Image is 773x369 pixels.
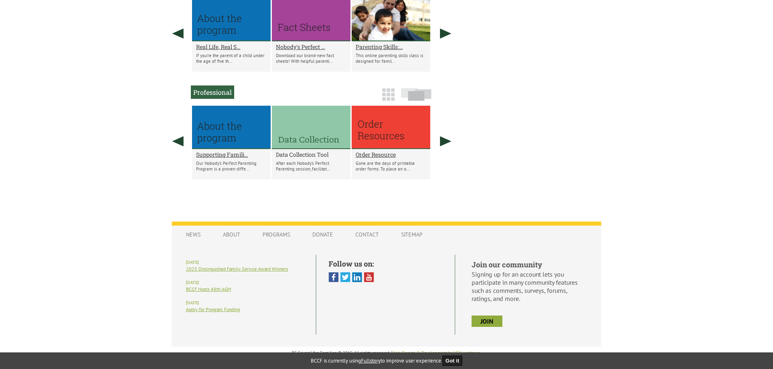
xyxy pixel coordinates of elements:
[304,227,341,242] a: Donate
[329,272,339,282] img: Facebook
[361,357,380,364] a: Fullstory
[186,260,303,265] h6: [DATE]
[392,350,480,356] a: Web Design & Development by VCN webteam
[472,316,502,327] a: join
[215,227,248,242] a: About
[472,270,587,303] p: Signing up for an account lets you participate in many community features such as comments, surve...
[442,356,463,366] button: Got it
[340,272,350,282] img: Twitter
[196,160,267,172] p: Our Nobody’s Perfect Parenting Program is a proven diffe...
[352,272,362,282] img: Linked In
[356,151,426,158] a: Order Resource
[329,259,442,269] h5: Follow us on:
[276,53,346,64] p: Download our brand-new fact sheets! With helpful parenti...
[356,160,426,172] p: Gone are the days of printable order forms. To place an o...
[401,88,431,101] img: slide-icon.png
[393,227,431,242] a: Sitemap
[356,53,426,64] p: This online parenting skills class is designed for famil...
[272,106,350,179] li: Data Collection Tool
[186,300,303,305] h6: [DATE]
[356,43,426,51] a: Parenting Skills:...
[399,92,434,105] a: Slide View
[196,43,267,51] a: Real Life, Real S...
[196,151,267,158] a: Supporting Famili...
[172,350,601,356] p: BC Council for Families © 2015, All rights reserved. | .
[192,106,271,179] li: Supporting Families, Reducing Risk
[186,266,288,272] a: 2025 Distinguished Family Service Award Winners
[472,260,587,269] h5: Join our community
[276,160,346,172] p: After each Nobody’s Perfect Parenting session, facilitat...
[186,280,303,285] h6: [DATE]
[186,306,240,312] a: Apply for Program Funding
[276,43,346,51] a: Nobody's Perfect ...
[191,85,234,99] h2: Professional
[352,106,430,179] li: Order Resource
[178,227,209,242] a: News
[347,227,387,242] a: Contact
[380,92,397,105] a: Grid View
[364,272,374,282] img: You Tube
[254,227,298,242] a: Programs
[196,53,267,64] p: If you’re the parent of a child under the age of five th...
[276,151,346,158] a: Data Collection Tool
[186,286,231,292] a: BCCF Hosts 48th AGM
[382,88,395,101] img: grid-icon.png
